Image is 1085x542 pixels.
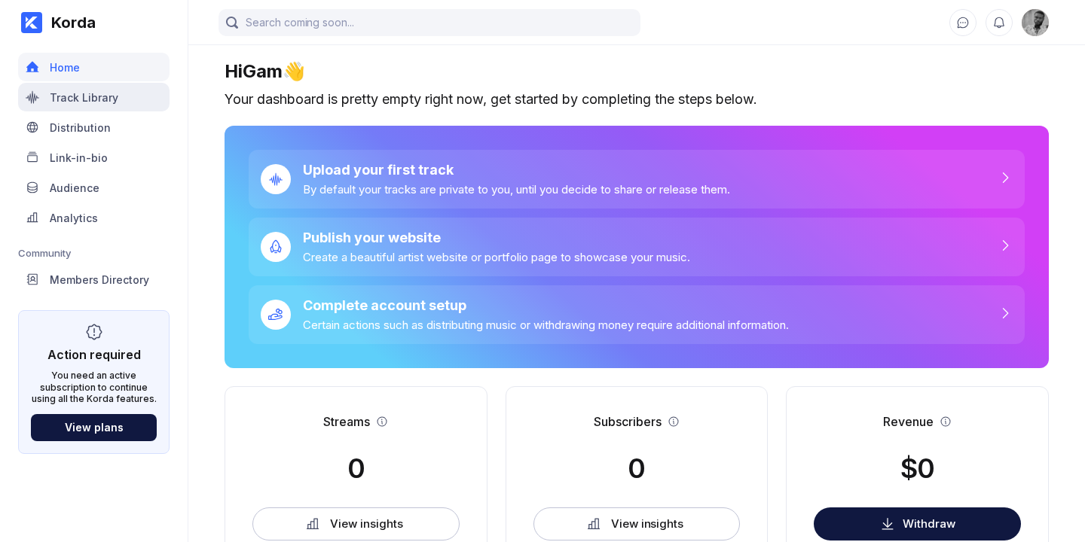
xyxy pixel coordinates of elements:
[303,318,789,332] div: Certain actions such as distributing music or withdrawing money require additional information.
[50,91,118,104] div: Track Library
[18,113,170,143] a: Distribution
[225,91,1049,108] div: Your dashboard is pretty empty right now, get started by completing the steps below.
[883,414,934,429] div: Revenue
[900,452,934,485] div: $0
[330,516,402,531] div: View insights
[628,452,645,485] div: 0
[249,218,1025,276] a: Publish your websiteCreate a beautiful artist website or portfolio page to showcase your music.
[1022,9,1049,36] img: 160x160
[50,212,98,224] div: Analytics
[50,273,149,286] div: Members Directory
[219,9,640,36] input: Search coming soon...
[50,121,111,134] div: Distribution
[533,507,741,540] button: View insights
[47,347,141,362] div: Action required
[225,60,1049,82] div: Hi Gam 👋
[323,414,370,429] div: Streams
[18,247,170,259] div: Community
[18,53,170,83] a: Home
[303,250,690,264] div: Create a beautiful artist website or portfolio page to showcase your music.
[252,507,460,540] button: View insights
[65,421,124,434] div: View plans
[303,230,690,245] div: Publish your website
[18,83,170,113] a: Track Library
[18,203,170,233] a: Analytics
[303,182,730,196] div: By default your tracks are private to you, until you decide to share or release them.
[249,285,1025,344] a: Complete account setupCertain actions such as distributing music or withdrawing money require add...
[594,414,662,429] div: Subscribers
[31,370,157,405] div: You need an active subscription to continue using all the Korda features.
[303,162,730,178] div: Upload your first track
[903,516,955,531] div: Withdraw
[50,61,80,74] div: Home
[347,452,365,485] div: 0
[42,14,96,32] div: Korda
[50,181,99,194] div: Audience
[31,414,157,441] button: View plans
[18,265,170,295] a: Members Directory
[611,516,683,531] div: View insights
[249,150,1025,209] a: Upload your first trackBy default your tracks are private to you, until you decide to share or re...
[1022,9,1049,36] div: Gam
[50,151,108,164] div: Link-in-bio
[18,173,170,203] a: Audience
[303,297,789,313] div: Complete account setup
[814,507,1021,540] button: Withdraw
[18,143,170,173] a: Link-in-bio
